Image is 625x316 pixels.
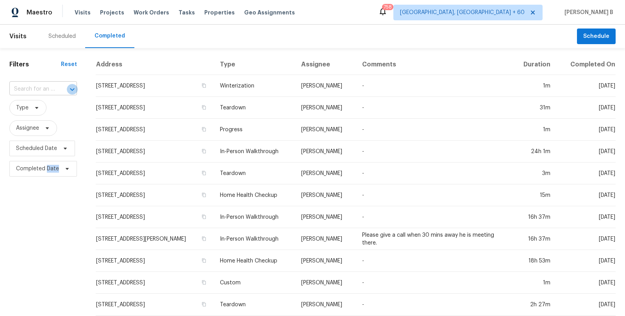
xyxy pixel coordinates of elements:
[200,82,207,89] button: Copy Address
[200,235,207,242] button: Copy Address
[557,184,616,206] td: [DATE]
[96,97,214,119] td: [STREET_ADDRESS]
[295,294,356,316] td: [PERSON_NAME]
[200,170,207,177] button: Copy Address
[200,213,207,220] button: Copy Address
[96,206,214,228] td: [STREET_ADDRESS]
[9,61,61,68] h1: Filters
[356,141,512,162] td: -
[512,119,557,141] td: 1m
[557,250,616,272] td: [DATE]
[200,126,207,133] button: Copy Address
[557,294,616,316] td: [DATE]
[356,184,512,206] td: -
[214,141,295,162] td: In-Person Walkthrough
[295,119,356,141] td: [PERSON_NAME]
[200,148,207,155] button: Copy Address
[200,279,207,286] button: Copy Address
[295,141,356,162] td: [PERSON_NAME]
[96,162,214,184] td: [STREET_ADDRESS]
[557,97,616,119] td: [DATE]
[557,54,616,75] th: Completed On
[356,228,512,250] td: Please give a call when 30 mins away he is meeting there.
[200,301,207,308] button: Copy Address
[512,272,557,294] td: 1m
[214,250,295,272] td: Home Health Checkup
[75,9,91,16] span: Visits
[356,54,512,75] th: Comments
[557,162,616,184] td: [DATE]
[48,32,76,40] div: Scheduled
[557,206,616,228] td: [DATE]
[96,184,214,206] td: [STREET_ADDRESS]
[134,9,169,16] span: Work Orders
[512,97,557,119] td: 31m
[295,75,356,97] td: [PERSON_NAME]
[200,104,207,111] button: Copy Address
[214,206,295,228] td: In-Person Walkthrough
[96,228,214,250] td: [STREET_ADDRESS][PERSON_NAME]
[356,119,512,141] td: -
[214,119,295,141] td: Progress
[100,9,124,16] span: Projects
[557,272,616,294] td: [DATE]
[214,228,295,250] td: In-Person Walkthrough
[96,272,214,294] td: [STREET_ADDRESS]
[9,28,27,45] span: Visits
[557,141,616,162] td: [DATE]
[214,97,295,119] td: Teardown
[295,228,356,250] td: [PERSON_NAME]
[9,83,55,95] input: Search for an address...
[295,97,356,119] td: [PERSON_NAME]
[244,9,295,16] span: Geo Assignments
[295,54,356,75] th: Assignee
[67,84,78,95] button: Open
[96,294,214,316] td: [STREET_ADDRESS]
[400,9,525,16] span: [GEOGRAPHIC_DATA], [GEOGRAPHIC_DATA] + 60
[61,61,77,68] div: Reset
[214,184,295,206] td: Home Health Checkup
[214,162,295,184] td: Teardown
[96,250,214,272] td: [STREET_ADDRESS]
[179,10,195,15] span: Tasks
[96,75,214,97] td: [STREET_ADDRESS]
[583,32,609,41] span: Schedule
[356,97,512,119] td: -
[512,75,557,97] td: 1m
[512,184,557,206] td: 15m
[16,124,39,132] span: Assignee
[512,294,557,316] td: 2h 27m
[356,250,512,272] td: -
[356,206,512,228] td: -
[512,54,557,75] th: Duration
[96,119,214,141] td: [STREET_ADDRESS]
[557,119,616,141] td: [DATE]
[95,32,125,40] div: Completed
[16,145,57,152] span: Scheduled Date
[214,54,295,75] th: Type
[295,250,356,272] td: [PERSON_NAME]
[512,228,557,250] td: 16h 37m
[356,294,512,316] td: -
[295,162,356,184] td: [PERSON_NAME]
[512,141,557,162] td: 24h 1m
[214,272,295,294] td: Custom
[200,257,207,264] button: Copy Address
[512,162,557,184] td: 3m
[204,9,235,16] span: Properties
[96,141,214,162] td: [STREET_ADDRESS]
[16,104,29,112] span: Type
[356,272,512,294] td: -
[214,294,295,316] td: Teardown
[214,75,295,97] td: Winterization
[577,29,616,45] button: Schedule
[512,250,557,272] td: 18h 53m
[16,165,59,173] span: Completed Date
[384,3,392,11] div: 758
[96,54,214,75] th: Address
[200,191,207,198] button: Copy Address
[295,206,356,228] td: [PERSON_NAME]
[557,228,616,250] td: [DATE]
[295,184,356,206] td: [PERSON_NAME]
[561,9,613,16] span: [PERSON_NAME] B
